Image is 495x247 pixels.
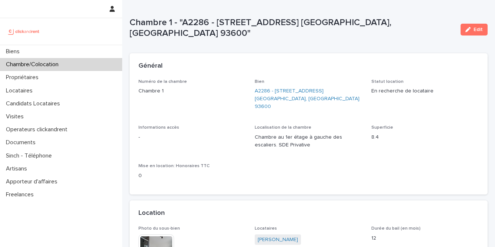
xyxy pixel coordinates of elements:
span: Numéro de la chambre [138,79,187,84]
p: Locataires [3,87,39,94]
span: Informations accès [138,125,179,130]
h2: Général [138,62,163,70]
p: Chambre au 1er étage à gauche des escaliers. SDE Privative [255,133,362,149]
p: 0 [138,172,246,180]
p: Candidats Locataires [3,100,66,107]
h2: Location [138,209,165,217]
p: Sinch - Téléphone [3,152,58,159]
span: Edit [474,27,483,32]
p: Artisans [3,165,33,172]
a: A2286 - [STREET_ADDRESS] [GEOGRAPHIC_DATA], [GEOGRAPHIC_DATA] 93600 [255,87,362,110]
p: Propriétaires [3,74,44,81]
span: Durée du bail (en mois) [371,226,421,231]
a: [PERSON_NAME] [258,236,298,244]
p: Documents [3,139,41,146]
p: 12 [371,234,479,242]
p: Chambre 1 - "A2286 - [STREET_ADDRESS] [GEOGRAPHIC_DATA], [GEOGRAPHIC_DATA] 93600" [130,17,455,39]
p: 8.4 [371,133,479,141]
span: Locataires [255,226,277,231]
p: Chambre 1 [138,87,246,95]
p: Apporteur d'affaires [3,178,63,185]
span: Mise en location: Honoraires TTC [138,164,210,168]
p: Operateurs clickandrent [3,126,73,133]
p: Visites [3,113,30,120]
p: En recherche de locataire [371,87,479,95]
p: - [138,133,246,141]
button: Edit [461,24,488,35]
span: Localisation de la chambre [255,125,311,130]
span: Photo du sous-bien [138,226,180,231]
p: Biens [3,48,26,55]
p: Chambre/Colocation [3,61,64,68]
span: Bien [255,79,264,84]
img: UCB0brd3T0yccxBKYDjQ [6,24,42,39]
p: Freelances [3,191,40,198]
span: Superficie [371,125,393,130]
span: Statut location [371,79,404,84]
